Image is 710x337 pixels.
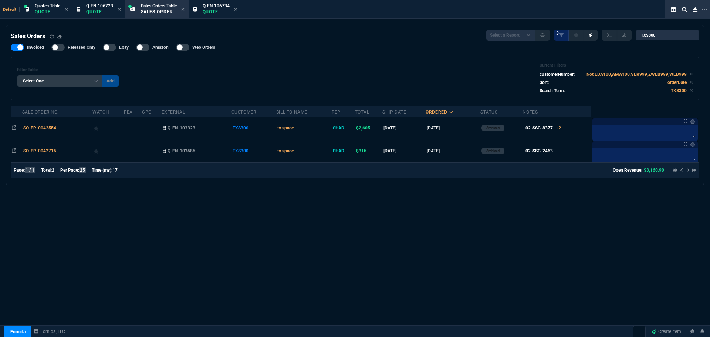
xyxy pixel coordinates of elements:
[679,5,690,14] nx-icon: Search
[234,7,237,13] nx-icon: Close Tab
[382,117,426,139] td: [DATE]
[540,79,549,86] p: Sort:
[94,123,122,133] div: Add to Watchlist
[355,109,369,115] div: Total
[231,139,276,162] td: TXS300
[31,328,67,335] a: msbcCompanyName
[382,109,406,115] div: Ship Date
[35,3,60,9] span: Quotes Table
[86,9,113,15] p: Quote
[27,44,44,50] span: Invoiced
[586,72,687,77] code: Not EBA100,AMA100,VER999,ZWEB999,WEB999
[332,117,355,139] td: SHAD
[540,71,575,78] p: customerNumber:
[181,7,185,13] nx-icon: Close Tab
[124,109,133,115] div: FBA
[92,168,112,173] span: Time (ms):
[556,125,561,131] span: +2
[168,148,195,154] span: Q-FN-103585
[11,32,45,41] h4: Sales Orders
[332,139,355,162] td: SHAD
[94,146,122,156] div: Add to Watchlist
[142,109,152,115] div: CPO
[192,44,215,50] span: Web Orders
[119,44,129,50] span: Ebay
[203,3,230,9] span: Q-FN-106734
[525,125,561,131] div: 02-SSC-8377+2
[355,139,383,162] td: $315
[3,7,20,12] span: Default
[690,5,700,14] nx-icon: Close Workbench
[168,125,195,131] span: Q-FN-103323
[112,168,118,173] span: 17
[382,139,426,162] td: [DATE]
[540,87,565,94] p: Search Term:
[17,67,119,73] h6: Filter Table
[486,125,500,131] p: Archived
[426,117,480,139] td: [DATE]
[426,139,480,162] td: [DATE]
[426,109,447,115] div: ordered
[12,148,16,154] nx-icon: Open In Opposite Panel
[667,80,687,85] code: orderDate
[203,9,230,15] p: Quote
[22,109,58,115] div: Sale Order No.
[141,9,177,15] p: Sales Order
[152,44,169,50] span: Amazon
[60,168,79,173] span: Per Page:
[79,167,86,173] span: 25
[86,3,113,9] span: Q-FN-106723
[12,125,16,131] nx-icon: Open In Opposite Panel
[523,109,538,115] div: Notes
[702,6,707,13] nx-icon: Open New Tab
[540,63,693,68] h6: Current Filters
[162,109,185,115] div: External
[23,125,56,131] span: SO-FR-0042554
[23,148,56,154] span: SO-FR-0042715
[556,30,559,36] span: 3
[231,109,256,115] div: Customer
[118,7,121,13] nx-icon: Close Tab
[52,168,54,173] span: 2
[332,109,341,115] div: Rep
[277,148,294,154] span: tx space
[25,167,35,173] span: 1 / 1
[525,148,553,154] div: 02-SSC-2463
[231,117,276,139] td: TXS300
[486,148,500,154] p: Archived
[480,109,498,115] div: Status
[68,44,95,50] span: Released Only
[14,168,25,173] span: Page:
[671,88,687,93] code: TXS300
[141,3,177,9] span: Sales Orders Table
[41,168,52,173] span: Total:
[276,109,307,115] div: Bill To Name
[277,125,294,131] span: tx space
[355,117,383,139] td: $2,605
[35,9,60,15] p: Quote
[668,5,679,14] nx-icon: Split Panels
[644,168,664,173] span: $3,160.90
[649,326,684,337] a: Create Item
[636,30,699,40] input: Search
[92,109,109,115] div: Watch
[65,7,68,13] nx-icon: Close Tab
[613,168,642,173] span: Open Revenue:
